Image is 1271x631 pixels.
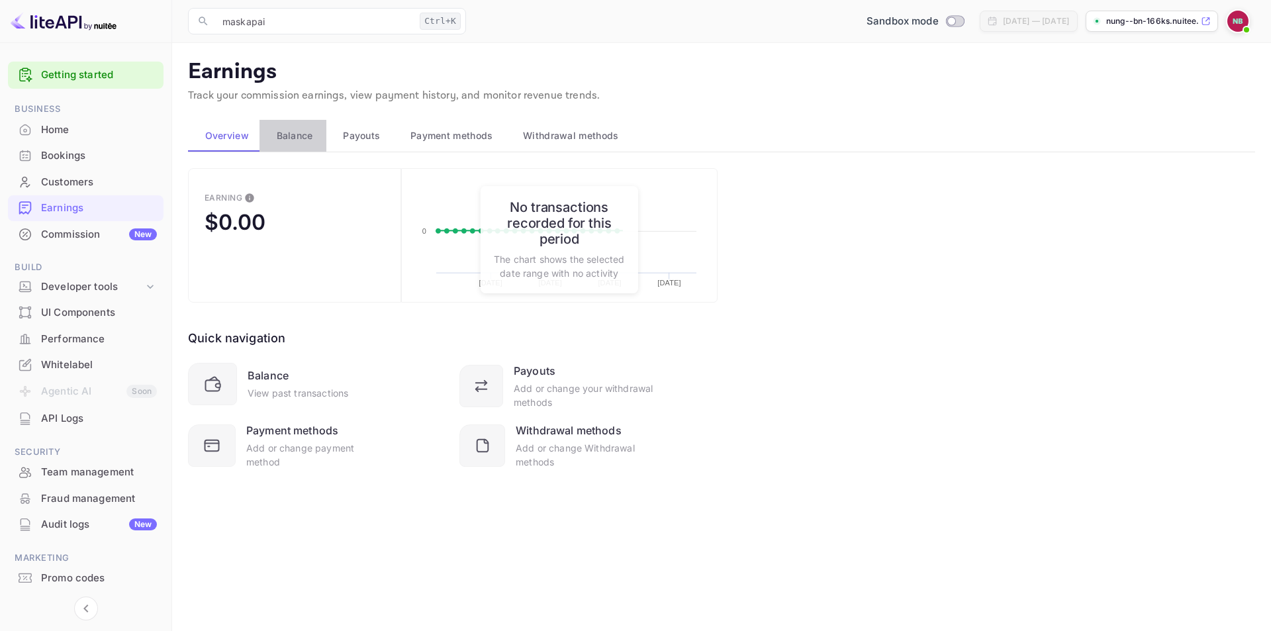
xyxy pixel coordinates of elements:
span: Withdrawal methods [523,128,618,144]
div: API Logs [8,406,164,432]
a: Team management [8,460,164,484]
button: EarningThis is the amount of confirmed commission that will be paid to you on the next scheduled ... [188,168,401,303]
div: Add or change your withdrawal methods [514,381,654,409]
div: Developer tools [41,279,144,295]
div: API Logs [41,411,157,426]
div: Balance [248,367,289,383]
div: New [129,228,157,240]
div: Home [8,117,164,143]
span: Payment methods [410,128,493,144]
img: Nung_ Bn [1227,11,1248,32]
div: Customers [41,175,157,190]
div: Withdrawal methods [516,422,622,438]
div: Bookings [8,143,164,169]
div: scrollable auto tabs example [188,120,1255,152]
div: Fraud management [41,491,157,507]
div: $0.00 [205,209,265,235]
div: Developer tools [8,275,164,299]
a: Bookings [8,143,164,168]
a: Promo codes [8,565,164,590]
button: Collapse navigation [74,597,98,620]
a: Earnings [8,195,164,220]
div: Add or change Withdrawal methods [516,441,654,469]
p: Earnings [188,59,1255,85]
div: Team management [41,465,157,480]
a: Customers [8,170,164,194]
div: Performance [8,326,164,352]
div: New [129,518,157,530]
span: Payouts [343,128,380,144]
span: Build [8,260,164,275]
text: 0 [422,227,426,235]
img: LiteAPI logo [11,11,117,32]
span: Business [8,102,164,117]
button: This is the amount of confirmed commission that will be paid to you on the next scheduled deposit [239,187,260,209]
div: Payouts [514,363,555,379]
p: The chart shows the selected date range with no activity [494,252,625,280]
div: Payment methods [246,422,338,438]
div: Fraud management [8,486,164,512]
div: Quick navigation [188,329,285,347]
div: Promo codes [8,565,164,591]
p: nung--bn-166ks.nuitee.... [1106,15,1198,27]
div: Getting started [8,62,164,89]
div: Audit logsNew [8,512,164,538]
div: Team management [8,460,164,485]
div: Earnings [8,195,164,221]
a: Audit logsNew [8,512,164,536]
a: UI Components [8,300,164,324]
div: Home [41,122,157,138]
span: Overview [205,128,249,144]
div: Whitelabel [41,358,157,373]
div: CommissionNew [8,222,164,248]
div: View past transactions [248,386,348,400]
div: Whitelabel [8,352,164,378]
a: Fraud management [8,486,164,510]
span: Balance [277,128,313,144]
a: Performance [8,326,164,351]
div: Customers [8,170,164,195]
text: [DATE] [479,279,502,287]
div: Switch to Production mode [861,14,969,29]
div: [DATE] — [DATE] [1003,15,1069,27]
div: UI Components [41,305,157,320]
a: Getting started [41,68,157,83]
div: Bookings [41,148,157,164]
a: API Logs [8,406,164,430]
div: Commission [41,227,157,242]
div: Earnings [41,201,157,216]
a: Whitelabel [8,352,164,377]
input: Search (e.g. bookings, documentation) [214,8,414,34]
div: Ctrl+K [420,13,461,30]
span: Marketing [8,551,164,565]
a: CommissionNew [8,222,164,246]
h6: No transactions recorded for this period [494,199,625,247]
text: [DATE] [658,279,681,287]
div: Performance [41,332,157,347]
span: Security [8,445,164,460]
div: Audit logs [41,517,157,532]
div: Add or change payment method [246,441,383,469]
a: Home [8,117,164,142]
div: Earning [205,193,242,203]
span: Sandbox mode [867,14,939,29]
p: Track your commission earnings, view payment history, and monitor revenue trends. [188,88,1255,104]
div: UI Components [8,300,164,326]
div: Promo codes [41,571,157,586]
